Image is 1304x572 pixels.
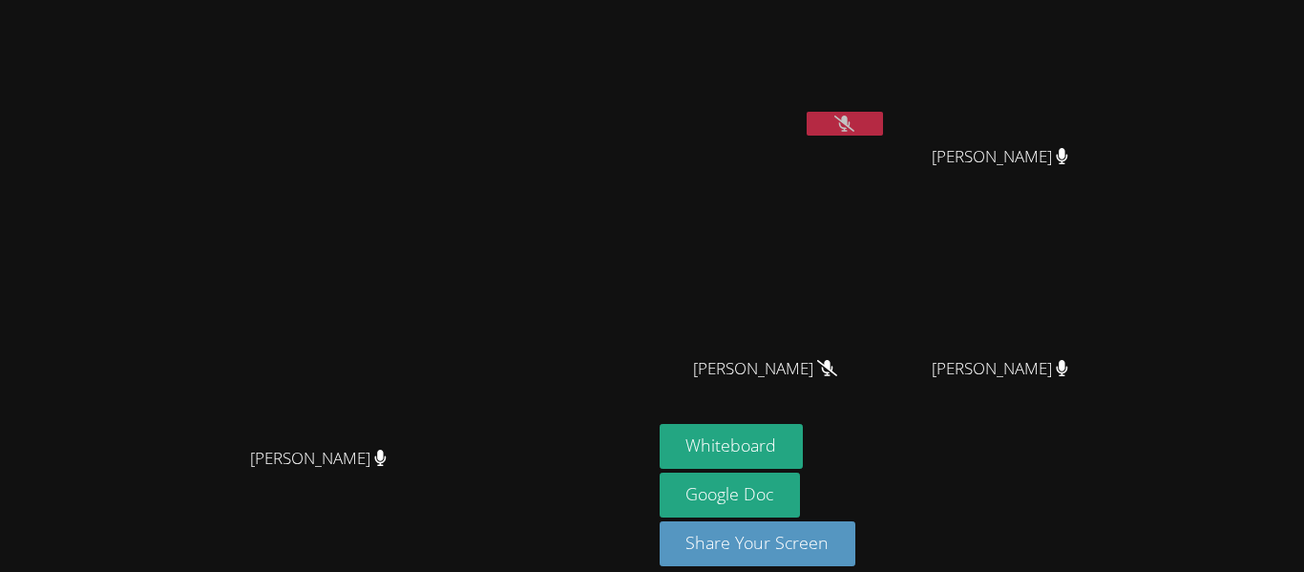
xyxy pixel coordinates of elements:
span: [PERSON_NAME] [250,445,387,473]
span: [PERSON_NAME] [932,355,1068,383]
span: [PERSON_NAME] [932,143,1068,171]
button: Share Your Screen [660,521,856,566]
span: [PERSON_NAME] [693,355,837,383]
a: Google Doc [660,473,801,518]
button: Whiteboard [660,424,804,469]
